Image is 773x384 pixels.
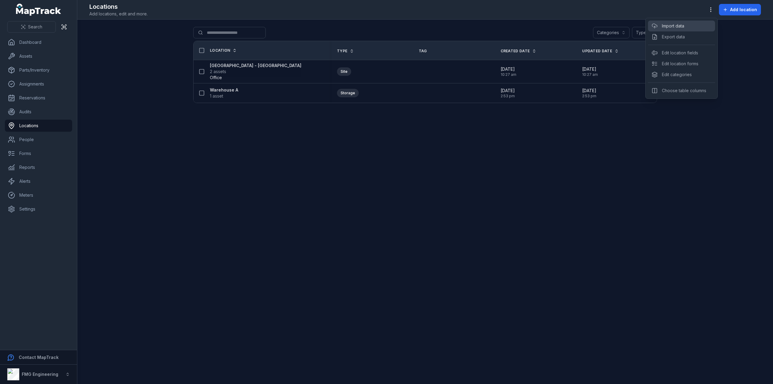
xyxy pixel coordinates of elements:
div: Edit location fields [648,47,715,58]
div: Edit categories [648,69,715,80]
div: Export data [648,31,715,42]
div: Choose table columns [648,85,715,96]
div: Edit location forms [648,58,715,69]
a: Import data [662,23,684,29]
